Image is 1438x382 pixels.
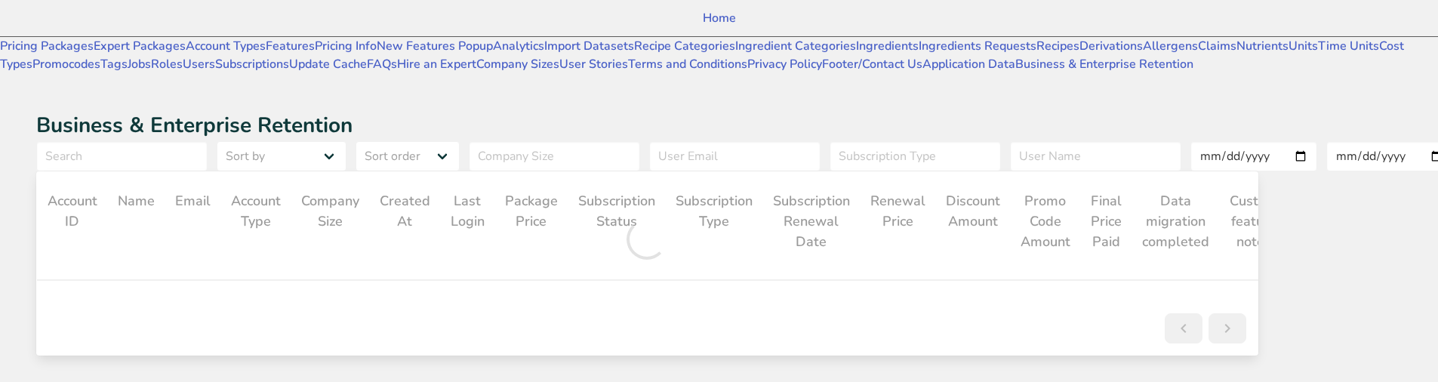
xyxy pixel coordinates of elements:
[628,56,747,72] a: Terms and Conditions
[919,38,1036,54] a: Ingredients Requests
[830,141,1001,171] input: Subscription Type
[559,56,628,72] a: User Stories
[266,38,315,54] a: Features
[315,38,377,54] a: Pricing Info
[1289,38,1318,54] a: Units
[1010,141,1181,171] input: User Name
[1318,38,1379,54] a: Time Units
[100,56,128,72] a: Tags
[183,56,215,72] a: Users
[397,56,476,72] a: Hire an Expert
[544,38,634,54] a: Import Datasets
[649,141,821,171] input: User Email
[36,109,1258,141] h1: Business & Enterprise Retention
[1015,56,1193,72] a: Business & Enterprise Retention
[1036,38,1079,54] a: Recipes
[32,56,100,72] a: Promocodes
[128,56,151,72] a: Jobs
[747,56,822,72] a: Privacy Policy
[1190,141,1317,171] input: User Last Login
[215,56,289,72] a: Subscriptions
[476,56,559,72] a: Company Sizes
[1079,38,1143,54] a: Derivations
[94,38,186,54] a: Expert Packages
[469,141,640,171] input: Company Size
[735,38,856,54] a: Ingredient Categories
[36,141,208,171] input: Search
[367,56,397,72] a: FAQs
[856,38,919,54] a: Ingredients
[151,56,183,72] a: Roles
[822,56,922,72] a: Footer/Contact Us
[1143,38,1198,54] a: Allergens
[634,38,735,54] a: Recipe Categories
[186,38,266,54] a: Account Types
[1236,38,1289,54] a: Nutrients
[289,56,367,72] a: Update Cache
[377,38,493,54] a: New Features Popup
[1198,38,1236,54] a: Claims
[922,56,1015,72] a: Application Data
[493,38,544,54] a: Analytics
